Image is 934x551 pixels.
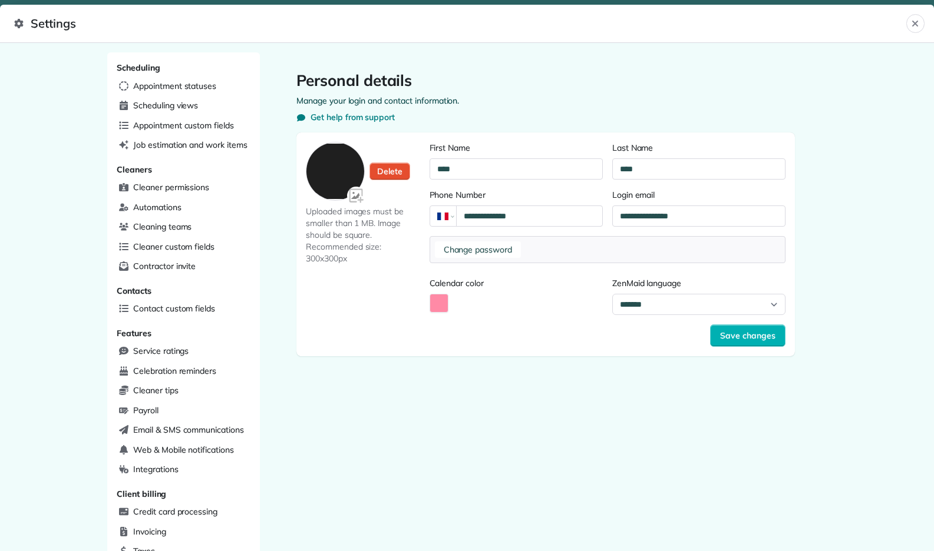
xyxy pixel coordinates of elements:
label: Login email [612,189,786,201]
span: Credit card processing [133,506,217,517]
img: Avatar preview [306,144,364,199]
a: Celebration reminders [114,363,253,380]
img: Avatar input [347,187,367,206]
label: Calendar color [430,277,603,289]
span: Cleaner permissions [133,181,209,193]
label: ZenMaid language [612,277,786,289]
span: Payroll [133,404,159,416]
span: Integrations [133,463,179,475]
button: Activate Color Picker [430,294,448,313]
a: Service ratings [114,343,253,360]
span: Automations [133,201,181,213]
a: Automations [114,199,253,217]
a: Payroll [114,402,253,420]
span: Job estimation and work items [133,139,247,151]
span: Delete [377,165,402,177]
a: Cleaner custom fields [114,238,253,256]
a: Cleaner permissions [114,179,253,197]
span: Web & Mobile notifications [133,444,234,456]
a: Credit card processing [114,503,253,521]
span: Save changes [720,330,775,341]
a: Appointment statuses [114,78,253,95]
span: Get help from support [311,111,395,123]
span: Settings [14,14,906,33]
span: Contractor invite [133,260,196,272]
a: Cleaner tips [114,382,253,400]
a: Job estimation and work items [114,137,253,154]
button: Close [906,14,925,33]
button: Delete [369,162,410,180]
a: Cleaning teams [114,218,253,236]
span: Cleaners [117,164,152,175]
label: First Name [430,142,603,154]
span: Contact custom fields [133,303,215,314]
span: Cleaning teams [133,221,192,233]
span: Celebration reminders [133,365,216,377]
label: Last Name [612,142,786,154]
span: Appointment statuses [133,80,216,92]
span: Uploaded images must be smaller than 1 MB. Image should be square. Recommended size: 300x300px [306,205,425,264]
span: Service ratings [133,345,189,357]
button: Get help from support [296,111,395,123]
span: Appointment custom fields [133,120,234,131]
a: Scheduling views [114,97,253,115]
button: Save changes [710,324,786,347]
label: Phone Number [430,189,603,201]
a: Invoicing [114,523,253,541]
span: Scheduling [117,62,160,73]
span: Contacts [117,286,151,296]
p: Manage your login and contact information. [296,95,795,107]
a: Email & SMS communications [114,421,253,439]
a: Web & Mobile notifications [114,442,253,459]
span: Scheduling views [133,99,198,111]
span: Cleaner tips [133,384,179,396]
a: Integrations [114,461,253,479]
a: Contact custom fields [114,300,253,318]
span: Invoicing [133,526,166,537]
span: Email & SMS communications [133,424,244,436]
h1: Personal details [296,71,795,90]
span: Features [117,328,151,338]
a: Appointment custom fields [114,117,253,135]
span: Client billing [117,489,166,499]
button: Change password [435,241,522,258]
a: Contractor invite [114,258,253,275]
span: Cleaner custom fields [133,241,214,253]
